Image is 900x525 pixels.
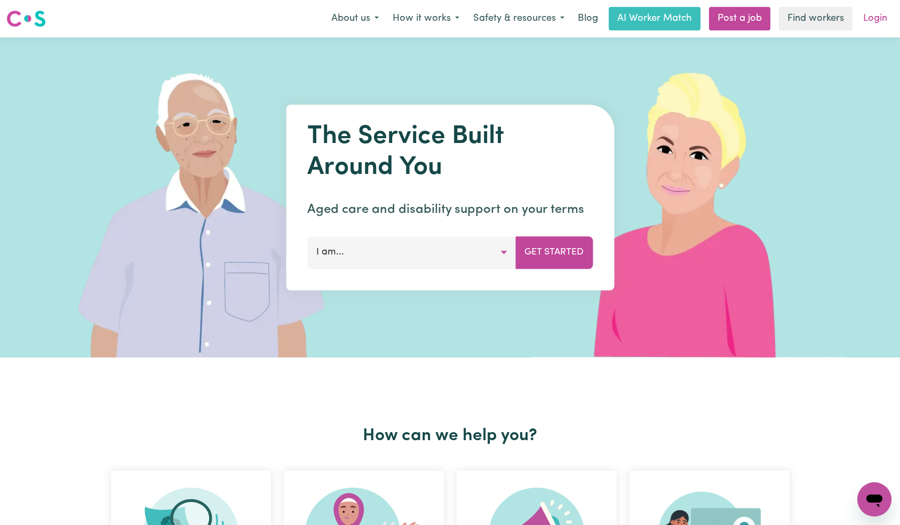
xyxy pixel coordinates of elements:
button: Get Started [515,236,593,268]
img: Careseekers logo [6,9,46,28]
a: Find workers [779,7,853,30]
h1: The Service Built Around You [307,122,593,183]
button: Safety & resources [466,7,571,30]
a: Post a job [709,7,770,30]
h2: How can we help you? [105,426,796,446]
a: Login [857,7,894,30]
iframe: Button to launch messaging window [857,482,891,516]
a: AI Worker Match [609,7,700,30]
a: Careseekers logo [6,6,46,31]
button: How it works [386,7,466,30]
button: About us [324,7,386,30]
p: Aged care and disability support on your terms [307,200,593,219]
button: I am... [307,236,516,268]
a: Blog [571,7,604,30]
